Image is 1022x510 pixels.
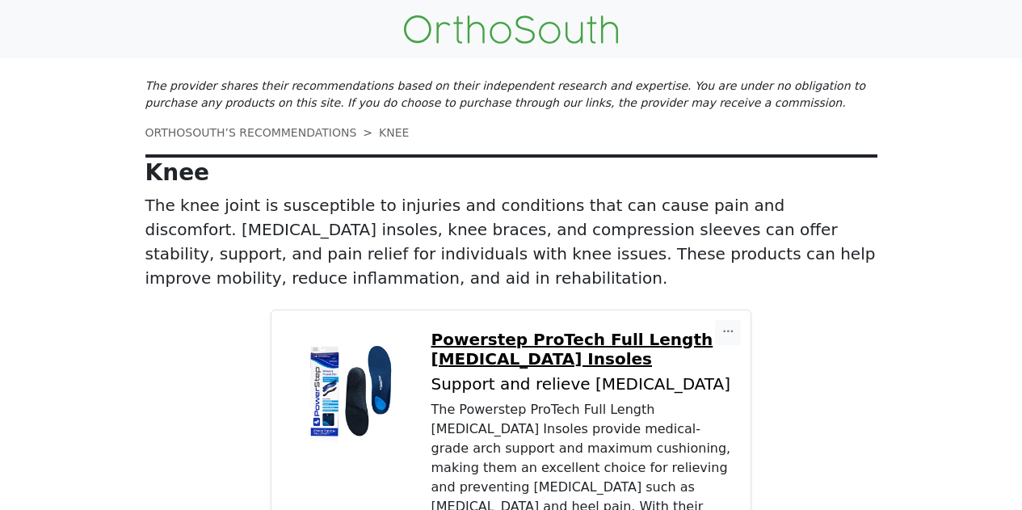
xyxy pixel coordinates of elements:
[356,124,409,141] li: KNEE
[145,193,877,290] p: The knee joint is susceptible to injuries and conditions that can cause pain and discomfort. [MED...
[145,126,357,139] a: ORTHOSOUTH’S RECOMMENDATIONS
[145,159,877,187] p: Knee
[431,375,732,394] p: Support and relieve [MEDICAL_DATA]
[145,78,877,112] p: The provider shares their recommendations based on their independent research and expertise. You ...
[404,15,618,44] img: OrthoSouth
[431,330,732,369] a: Powerstep ProTech Full Length [MEDICAL_DATA] Insoles
[291,330,412,451] img: Powerstep ProTech Full Length Orthotic Insoles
